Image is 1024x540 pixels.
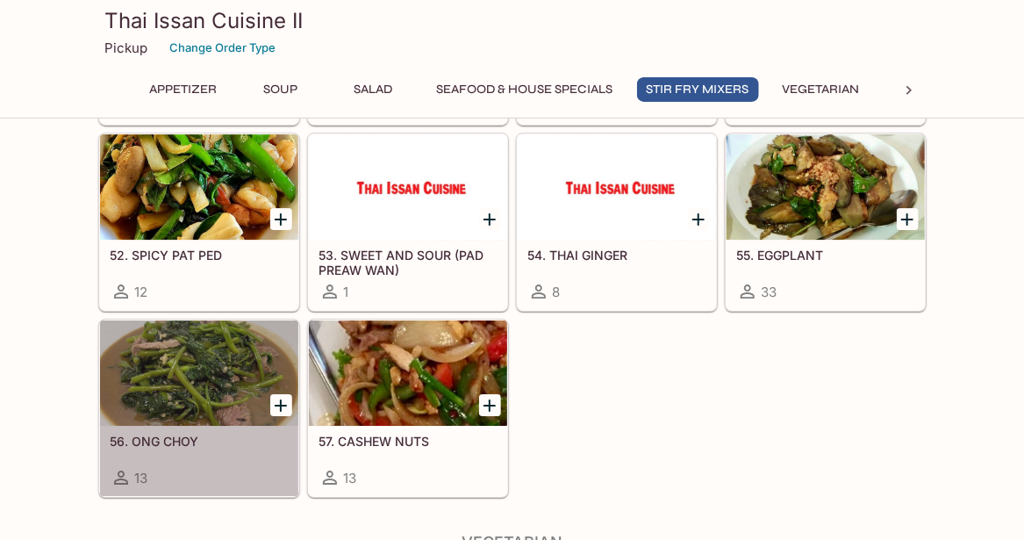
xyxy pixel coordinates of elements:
[637,77,759,102] button: Stir Fry Mixers
[135,470,148,486] span: 13
[762,284,777,300] span: 33
[308,133,508,311] a: 53. SWEET AND SOUR (PAD PREAW WAN)1
[553,284,561,300] span: 8
[334,77,413,102] button: Salad
[897,208,919,230] button: Add 55. EGGPLANT
[726,133,926,311] a: 55. EGGPLANT33
[727,134,925,240] div: 55. EGGPLANT
[344,470,357,486] span: 13
[99,133,299,311] a: 52. SPICY PAT PED12
[99,320,299,497] a: 56. ONG CHOY13
[241,77,320,102] button: Soup
[737,248,914,263] h5: 55. EGGPLANT
[135,284,148,300] span: 12
[100,134,298,240] div: 52. SPICY PAT PED
[111,434,288,449] h5: 56. ONG CHOY
[309,320,507,426] div: 57. CASHEW NUTS
[518,134,716,240] div: 54. THAI GINGER
[105,7,920,34] h3: Thai Issan Cuisine II
[688,208,710,230] button: Add 54. THAI GINGER
[344,284,349,300] span: 1
[140,77,227,102] button: Appetizer
[884,77,963,102] button: Noodles
[270,208,292,230] button: Add 52. SPICY PAT PED
[773,77,870,102] button: Vegetarian
[319,248,497,277] h5: 53. SWEET AND SOUR (PAD PREAW WAN)
[479,394,501,416] button: Add 57. CASHEW NUTS
[162,34,284,61] button: Change Order Type
[111,248,288,263] h5: 52. SPICY PAT PED
[528,248,705,263] h5: 54. THAI GINGER
[319,434,497,449] h5: 57. CASHEW NUTS
[105,40,148,56] p: Pickup
[309,134,507,240] div: 53. SWEET AND SOUR (PAD PREAW WAN)
[100,320,298,426] div: 56. ONG CHOY
[270,394,292,416] button: Add 56. ONG CHOY
[479,208,501,230] button: Add 53. SWEET AND SOUR (PAD PREAW WAN)
[517,133,717,311] a: 54. THAI GINGER8
[308,320,508,497] a: 57. CASHEW NUTS13
[427,77,623,102] button: Seafood & House Specials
